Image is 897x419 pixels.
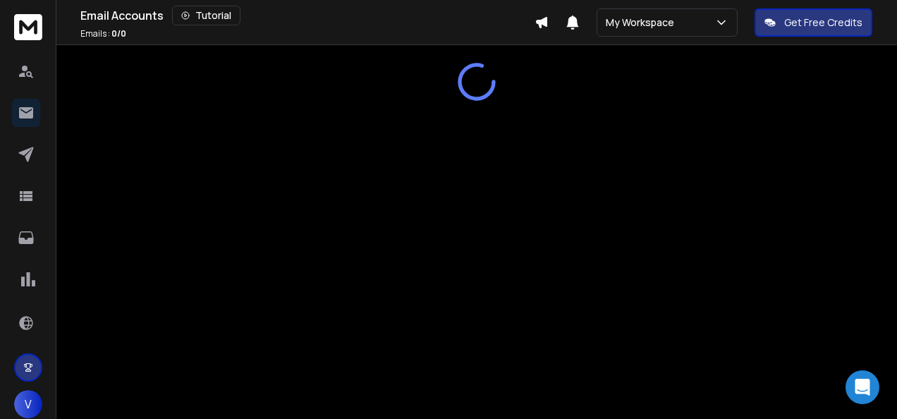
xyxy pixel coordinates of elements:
button: Get Free Credits [755,8,872,37]
p: Emails : [80,28,126,40]
p: My Workspace [606,16,680,30]
span: 0 / 0 [111,28,126,40]
button: V [14,390,42,418]
button: Tutorial [172,6,240,25]
p: Get Free Credits [784,16,862,30]
div: Email Accounts [80,6,535,25]
div: Open Intercom Messenger [846,370,879,404]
